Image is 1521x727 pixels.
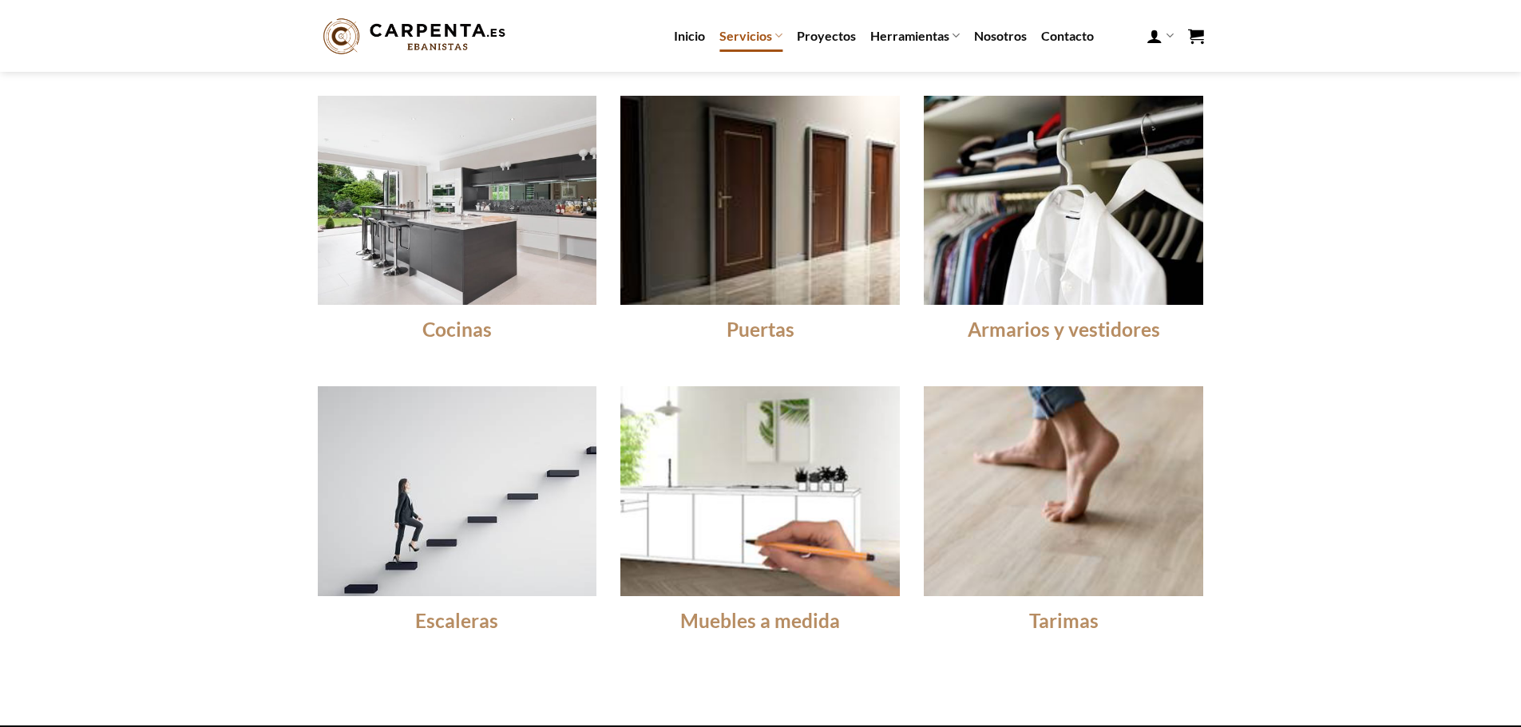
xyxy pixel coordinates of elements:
[968,317,1160,342] a: Armarios y vestidores
[318,386,597,595] img: escalera peldaño madera carpintero ebanista
[620,386,900,595] img: muebles a medida diseño carpintero ebanista
[415,608,498,634] a: Escaleras
[422,317,492,342] a: Cocinas
[870,20,960,51] a: Herramientas
[1041,22,1094,50] a: Contacto
[727,317,794,342] a: Puertas
[797,22,856,50] a: Proyectos
[719,20,782,51] a: Servicios
[974,22,1027,50] a: Nosotros
[620,96,900,305] img: puerta carpintero ebanista hoja guarnición marco tapeta
[1029,608,1099,634] a: Tarimas
[318,14,511,58] img: Carpenta.es
[318,96,597,305] img: cocina tarima carpinteria
[680,608,840,634] a: Muebles a medida
[674,22,705,50] a: Inicio
[924,386,1203,595] img: tarima flotante sintética montaje carpintería madera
